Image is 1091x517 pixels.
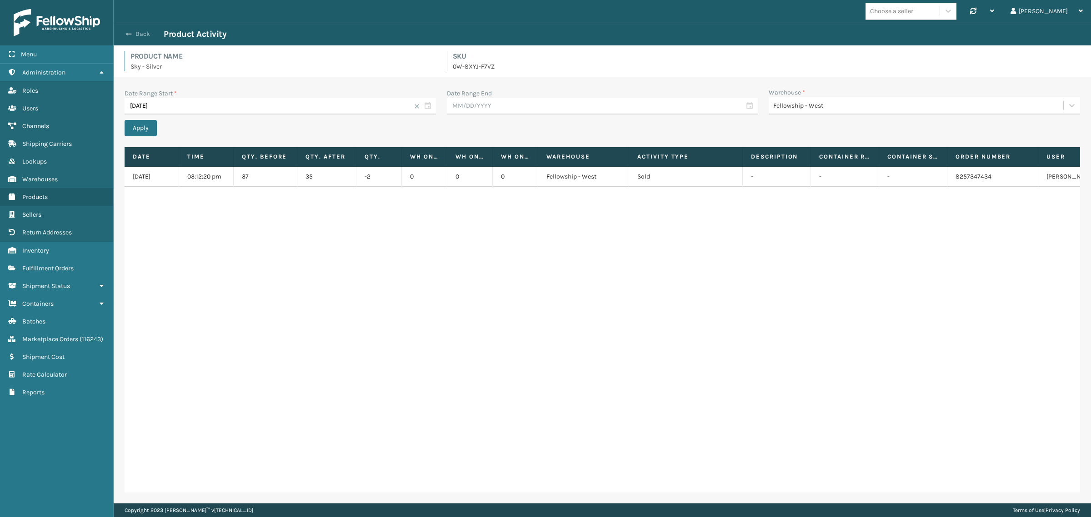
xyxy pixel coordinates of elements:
label: Qty. After [305,153,348,161]
h3: Product Activity [164,29,226,40]
a: Terms of Use [1013,507,1044,513]
button: Back [122,30,164,38]
td: 03:12:20 pm [179,167,234,187]
span: Users [22,104,38,112]
span: Menu [21,50,37,58]
input: MM/DD/YYYY [125,98,436,114]
td: - [811,167,879,187]
a: Privacy Policy [1046,507,1080,513]
p: Sky - Silver [130,62,436,71]
p: Copyright 2023 [PERSON_NAME]™ v [TECHNICAL_ID] [125,503,253,517]
p: 0W-8XYJ-F7VZ [453,62,758,71]
span: Roles [22,87,38,94]
div: Fellowship - West [773,101,1064,110]
td: Fellowship - West [538,167,629,187]
h4: SKU [453,51,758,62]
input: MM/DD/YYYY [447,98,758,114]
label: Container Ref [819,153,871,161]
h4: Product Name [130,51,436,62]
td: 37 [234,167,297,187]
img: logo [14,9,100,36]
span: Administration [22,69,65,76]
span: Reports [22,388,45,396]
td: Sold [629,167,743,187]
div: Choose a seller [870,6,913,16]
td: 0 [402,167,447,187]
td: -2 [356,167,402,187]
div: | [1013,503,1080,517]
span: Lookups [22,158,47,165]
label: Qty. [365,153,393,161]
span: Warehouses [22,175,58,183]
label: Time [187,153,225,161]
span: Fulfillment Orders [22,264,74,272]
label: Date Range End [447,89,492,97]
span: Batches [22,318,45,325]
span: Return Addresses [22,229,72,236]
span: Shipping Carriers [22,140,72,148]
label: WH OnHold Qty. After [455,153,484,161]
td: 0 [493,167,538,187]
span: Containers [22,300,54,308]
span: Shipment Cost [22,353,65,361]
td: - [879,167,947,187]
td: 8257347434 [947,167,1038,187]
td: 35 [297,167,356,187]
label: Qty. Before [242,153,289,161]
td: [DATE] [125,167,179,187]
label: Order Number [956,153,1030,161]
span: Channels [22,122,49,130]
label: Container Status [887,153,939,161]
label: Warehouse [769,88,805,97]
label: Description [751,153,802,161]
label: Date Range Start [125,89,177,97]
label: WH OnHold Qty. [501,153,530,161]
span: Products [22,193,48,201]
label: Warehouse [546,153,621,161]
span: ( 116243 ) [80,335,103,343]
span: Marketplace Orders [22,335,78,343]
span: Rate Calculator [22,371,67,378]
label: WH OnHold Qty. Before [410,153,439,161]
span: Sellers [22,211,41,219]
label: Activity Type [637,153,734,161]
button: Apply [125,120,157,136]
td: 0 [447,167,493,187]
span: Inventory [22,247,49,254]
label: Date [133,153,170,161]
td: - [743,167,811,187]
span: Shipment Status [22,282,70,290]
